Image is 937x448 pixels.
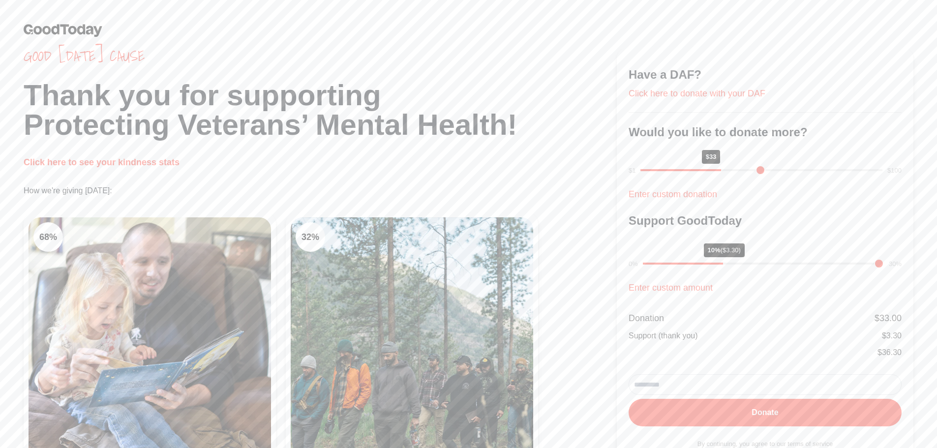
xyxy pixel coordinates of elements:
[629,213,902,229] h3: Support GoodToday
[629,89,765,98] a: Click here to donate with your DAF
[629,330,698,342] div: Support (thank you)
[882,330,902,342] div: $
[629,283,713,293] a: Enter custom amount
[24,24,102,37] img: GoodToday
[877,347,902,358] div: $
[879,313,902,323] span: 33.00
[24,81,617,140] h1: Thank you for supporting Protecting Veterans’ Mental Health!
[629,399,902,426] button: Donate
[721,246,741,254] span: ($3.30)
[629,311,664,325] div: Donation
[629,124,902,140] h3: Would you like to donate more?
[875,311,902,325] div: $
[24,47,617,65] span: Good [DATE] cause
[702,150,721,164] div: $33
[629,67,902,83] h3: Have a DAF?
[889,259,902,269] div: 30%
[24,185,617,197] p: How we're giving [DATE]:
[296,222,325,252] div: 32 %
[629,166,635,176] div: $1
[704,243,745,257] div: 10%
[629,259,638,269] div: 0%
[629,189,717,199] a: Enter custom donation
[886,331,902,340] span: 3.30
[882,348,902,357] span: 36.30
[887,166,902,176] div: $100
[24,157,180,167] a: Click here to see your kindness stats
[33,222,63,252] div: 68 %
